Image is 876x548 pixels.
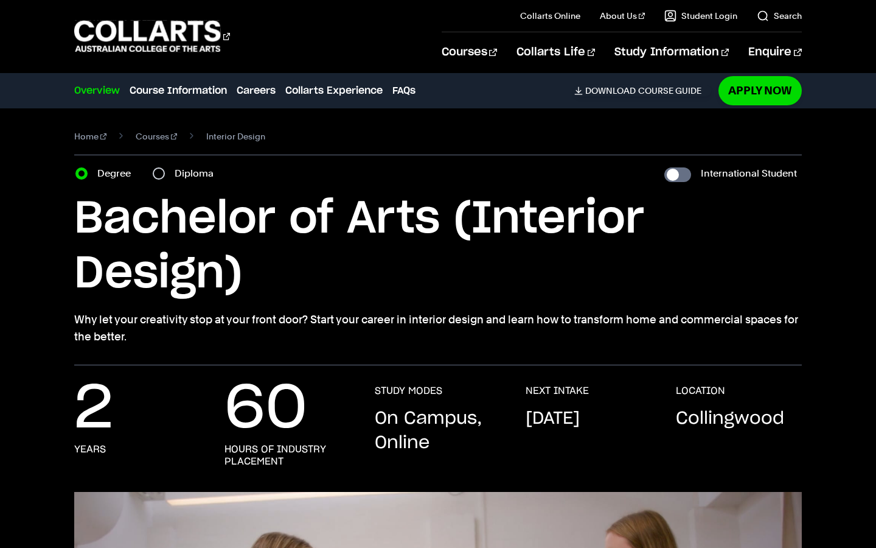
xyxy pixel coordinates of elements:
[74,192,801,301] h1: Bachelor of Arts (Interior Design)
[285,83,383,98] a: Collarts Experience
[520,10,580,22] a: Collarts Online
[74,128,106,145] a: Home
[74,19,230,54] div: Go to homepage
[526,385,589,397] h3: NEXT INTAKE
[130,83,227,98] a: Course Information
[175,165,221,182] label: Diploma
[664,10,737,22] a: Student Login
[516,32,595,72] a: Collarts Life
[442,32,497,72] a: Courses
[74,443,106,455] h3: years
[600,10,645,22] a: About Us
[748,32,801,72] a: Enquire
[375,385,442,397] h3: STUDY MODES
[237,83,276,98] a: Careers
[136,128,177,145] a: Courses
[701,165,797,182] label: International Student
[526,407,580,431] p: [DATE]
[74,311,801,345] p: Why let your creativity stop at your front door? Start your career in interior design and learn h...
[375,407,501,455] p: On Campus, Online
[757,10,802,22] a: Search
[224,385,307,434] p: 60
[97,165,138,182] label: Degree
[585,85,636,96] span: Download
[74,83,120,98] a: Overview
[574,85,711,96] a: DownloadCourse Guide
[206,128,265,145] span: Interior Design
[224,443,350,468] h3: hours of industry placement
[718,76,802,105] a: Apply Now
[676,407,784,431] p: Collingwood
[676,385,725,397] h3: LOCATION
[392,83,415,98] a: FAQs
[74,385,113,434] p: 2
[614,32,729,72] a: Study Information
